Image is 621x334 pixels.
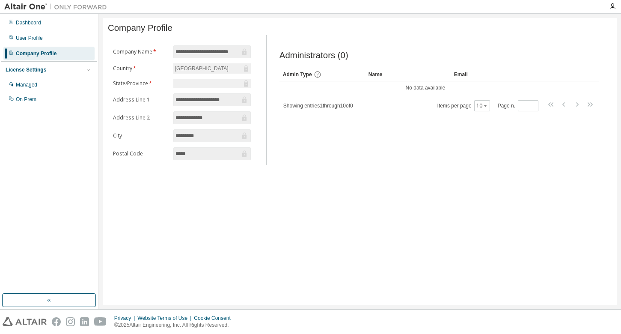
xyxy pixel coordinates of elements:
div: On Prem [16,96,36,103]
div: Managed [16,81,37,88]
label: Company Name [113,48,168,55]
label: Address Line 1 [113,96,168,103]
label: Country [113,65,168,72]
div: [GEOGRAPHIC_DATA] [174,64,230,73]
span: Items per page [437,100,490,111]
div: License Settings [6,66,46,73]
img: Altair One [4,3,111,11]
img: altair_logo.svg [3,317,47,326]
button: 10 [476,102,488,109]
span: Admin Type [283,72,312,78]
span: Administrators (0) [279,51,348,60]
div: User Profile [16,35,43,42]
div: Company Profile [16,50,56,57]
div: Email [454,68,525,81]
span: Page n. [498,100,538,111]
label: State/Province [113,80,168,87]
div: Name [368,68,447,81]
div: Website Terms of Use [137,315,194,322]
label: Address Line 2 [113,114,168,121]
div: Privacy [114,315,137,322]
img: youtube.svg [94,317,107,326]
td: No data available [279,81,571,94]
label: Postal Code [113,150,168,157]
div: Dashboard [16,19,41,26]
span: Company Profile [108,23,172,33]
div: Cookie Consent [194,315,235,322]
img: instagram.svg [66,317,75,326]
span: Showing entries 1 through 10 of 0 [283,103,353,109]
div: [GEOGRAPHIC_DATA] [173,63,251,74]
img: facebook.svg [52,317,61,326]
label: City [113,132,168,139]
p: © 2025 Altair Engineering, Inc. All Rights Reserved. [114,322,236,329]
img: linkedin.svg [80,317,89,326]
